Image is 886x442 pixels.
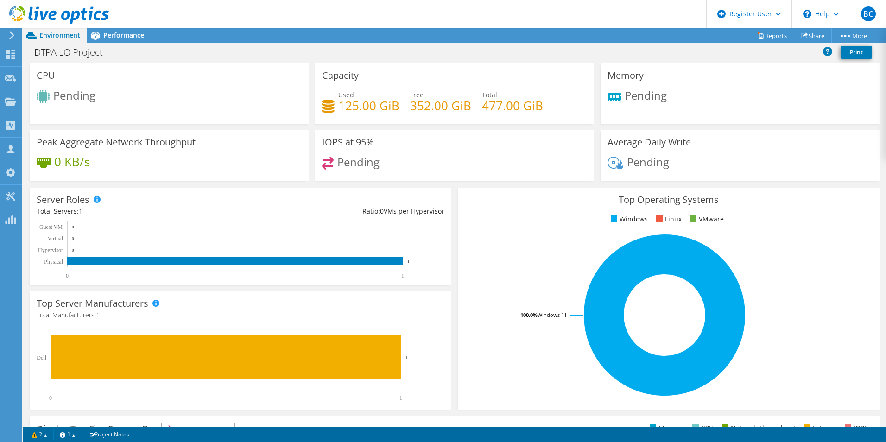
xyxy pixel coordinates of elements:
[37,70,55,81] h3: CPU
[37,354,46,361] text: Dell
[482,101,543,111] h4: 477.00 GiB
[482,90,497,99] span: Total
[654,214,682,224] li: Linux
[25,429,54,440] a: 2
[338,101,399,111] h4: 125.00 GiB
[380,207,384,215] span: 0
[37,298,148,309] h3: Top Server Manufacturers
[407,259,410,264] text: 1
[53,429,82,440] a: 1
[690,423,714,433] li: CPU
[465,195,873,205] h3: Top Operating Systems
[720,423,796,433] li: Network Throughput
[520,311,538,318] tspan: 100.0%
[831,28,874,43] a: More
[405,354,408,360] text: 1
[337,154,380,170] span: Pending
[338,90,354,99] span: Used
[410,90,424,99] span: Free
[72,248,74,253] text: 0
[688,214,724,224] li: VMware
[842,423,868,433] li: IOPS
[802,423,836,433] li: Latency
[794,28,832,43] a: Share
[647,423,684,433] li: Memory
[79,207,82,215] span: 1
[608,70,644,81] h3: Memory
[841,46,872,59] a: Print
[82,429,136,440] a: Project Notes
[401,272,404,279] text: 1
[37,206,240,216] div: Total Servers:
[103,31,144,39] span: Performance
[803,10,811,18] svg: \n
[608,137,691,147] h3: Average Daily Write
[240,206,444,216] div: Ratio: VMs per Hypervisor
[39,224,63,230] text: Guest VM
[49,395,52,401] text: 0
[625,88,667,103] span: Pending
[48,235,63,242] text: Virtual
[66,272,69,279] text: 0
[37,195,89,205] h3: Server Roles
[53,88,95,103] span: Pending
[39,31,80,39] span: Environment
[72,225,74,229] text: 0
[37,137,196,147] h3: Peak Aggregate Network Throughput
[30,47,117,57] h1: DTPA LO Project
[410,101,471,111] h4: 352.00 GiB
[538,311,567,318] tspan: Windows 11
[399,395,402,401] text: 1
[37,310,444,320] h4: Total Manufacturers:
[322,137,374,147] h3: IOPS at 95%
[96,310,100,319] span: 1
[54,157,90,167] h4: 0 KB/s
[38,247,63,253] text: Hypervisor
[162,423,234,435] span: IOPS
[750,28,794,43] a: Reports
[322,70,359,81] h3: Capacity
[44,259,63,265] text: Physical
[72,236,74,241] text: 0
[608,214,648,224] li: Windows
[861,6,876,21] span: BC
[627,154,669,170] span: Pending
